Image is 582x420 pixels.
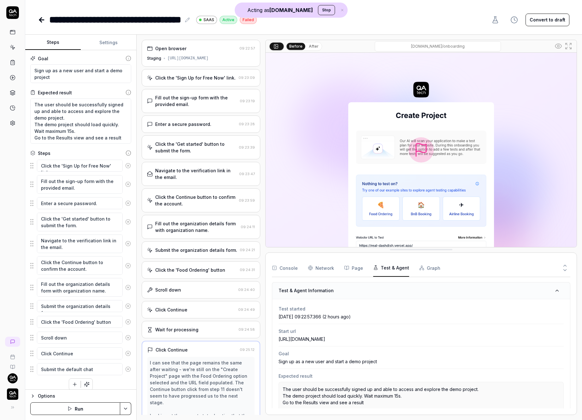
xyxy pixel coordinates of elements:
img: 7ccf6c19-61ad-4a6c-8811-018b02a1b829.jpg [8,373,18,383]
time: 09:24:49 [238,307,255,312]
time: 09:24:31 [240,268,255,272]
a: Documentation [3,359,22,370]
div: Open browser [155,45,186,52]
time: 09:23:28 [239,122,255,126]
div: Suggestions [30,299,131,313]
button: Console [272,259,298,277]
span: Expected result [279,373,564,379]
span: Start url [279,328,564,334]
button: Remove step [123,216,133,228]
div: Suggestions [30,234,131,253]
div: Options [38,392,131,400]
p: The user should be successfully signed up and able to access and explore the demo project. The de... [283,386,560,406]
div: Suggestions [30,315,131,328]
div: Steps [38,150,50,157]
span: Goal [279,350,564,357]
div: Scroll down [155,287,181,293]
div: Enter a secure password. [155,121,211,127]
button: Remove step [123,331,133,344]
button: Stop [318,5,335,15]
div: [DATE] 09:22:57.366 (2 hours ago) [279,313,564,320]
a: New conversation [5,337,20,347]
div: Click Continue [156,346,188,353]
button: Graph [419,259,440,277]
button: Show all interative elements [553,41,563,51]
div: Suggestions [30,212,131,232]
time: 09:24:58 [238,327,255,332]
div: Suggestions [30,175,131,194]
button: Remove step [123,159,133,172]
img: QA Tech Logo [7,388,18,400]
button: Remove step [123,237,133,250]
time: 09:23:59 [239,198,255,203]
button: Remove step [123,300,133,312]
button: Convert to draft [526,14,569,26]
button: Options [30,392,131,400]
button: Test & Agent [373,259,409,277]
div: Failed [240,16,257,24]
h3: Test & Agent Information [279,287,334,294]
button: Run [30,402,120,415]
button: After [306,43,321,50]
button: Remove step [123,197,133,210]
button: QA Tech Logo [3,383,22,401]
button: Remove step [123,281,133,294]
div: [URL][DOMAIN_NAME] [168,56,209,61]
time: 09:23:39 [239,145,255,150]
time: 09:23:19 [240,99,255,103]
time: 09:24:11 [241,225,255,229]
button: Remove step [123,347,133,360]
button: Remove step [123,178,133,191]
div: Click the 'Food Ordering' button [155,267,225,273]
time: 09:23:09 [238,75,255,80]
div: Expected result [38,89,72,96]
button: Remove step [123,316,133,328]
span: Test started [279,305,564,312]
time: 09:24:40 [238,287,255,292]
time: 09:23:47 [239,172,255,176]
div: Fill out the sign-up form with the provided email. [155,94,237,108]
button: Remove step [123,259,133,272]
div: Click the Continue button to confirm the account. [155,194,236,207]
img: Screenshot [266,53,577,247]
div: Click Continue [155,306,187,313]
div: Sign up as a new user and start a demo project [279,358,564,365]
button: Steps [25,35,81,50]
time: 09:24:21 [240,248,255,252]
button: Open in full screen [563,41,573,51]
a: SAAS [196,15,217,24]
div: [URL][DOMAIN_NAME] [279,336,564,342]
div: Active [220,16,237,24]
div: Suggestions [30,256,131,275]
div: Click the 'Sign Up for Free Now' link. [155,74,236,81]
div: Goal [38,55,48,62]
button: Remove step [123,363,133,376]
div: Wait for processing [155,326,198,333]
button: Before [287,43,305,50]
div: Staging [147,56,161,61]
div: Suggestions [30,278,131,297]
div: Suggestions [30,347,131,360]
div: Suggestions [30,363,131,376]
span: SAAS [203,17,214,23]
div: Suggestions [30,331,131,344]
div: Click the 'Get started' button to submit the form. [155,141,236,154]
button: Settings [81,35,136,50]
div: Submit the organization details form. [155,247,237,253]
div: Suggestions [30,197,131,210]
button: View version history [507,14,522,26]
button: Network [308,259,334,277]
button: Page [344,259,363,277]
div: Navigate to the verification link in the email. [155,167,237,180]
div: Suggestions [30,159,131,172]
a: Book a call with us [3,349,22,359]
time: 09:25:12 [240,347,255,352]
div: Fill out the organization details form with organization name. [155,220,238,234]
time: 09:22:57 [239,46,255,50]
